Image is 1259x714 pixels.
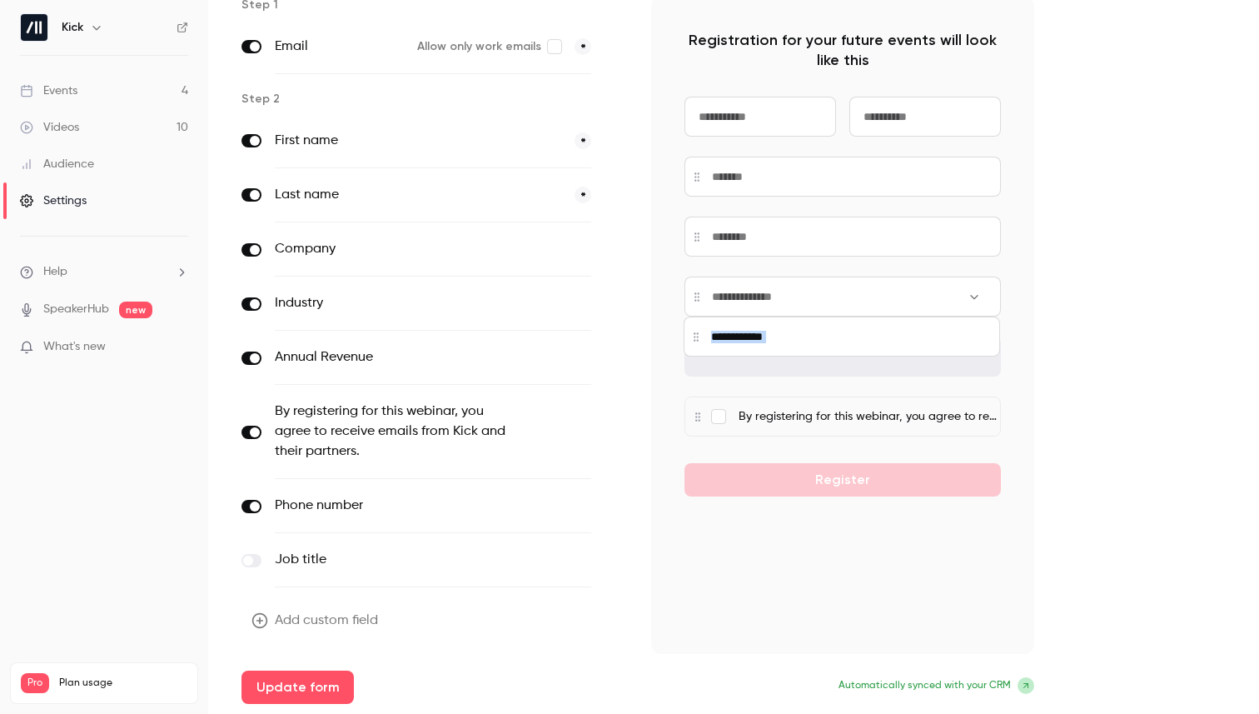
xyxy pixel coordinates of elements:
div: Settings [20,192,87,209]
div: Videos [20,119,79,136]
div: Audience [20,156,94,172]
label: Industry [275,293,522,313]
label: First name [275,131,561,151]
li: help-dropdown-opener [20,263,188,281]
label: Phone number [275,496,522,516]
p: Step 2 [241,91,625,107]
label: Annual Revenue [275,347,522,367]
label: Allow only work emails [417,38,561,55]
p: By registering for this webinar, you agree to receive emails from Kick and their partners. [739,408,1000,426]
span: Help [43,263,67,281]
label: Company [275,239,522,259]
span: What's new [43,338,106,356]
label: Last name [275,185,561,205]
img: Kick [21,14,47,41]
p: Registration for your future events will look like this [684,30,1001,70]
button: Update form [241,671,354,704]
iframe: Noticeable Trigger [168,340,188,355]
span: Pro [21,673,49,693]
span: Automatically synced with your CRM [839,678,1011,693]
button: Add custom field [241,604,391,637]
label: Email [275,37,404,57]
span: Plan usage [59,677,187,690]
h6: Kick [62,19,83,36]
a: SpeakerHub [43,301,109,318]
div: Events [20,82,77,99]
label: By registering for this webinar, you agree to receive emails from Kick and their partners. [275,402,522,462]
label: Job title [275,550,522,570]
span: new [119,302,152,318]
